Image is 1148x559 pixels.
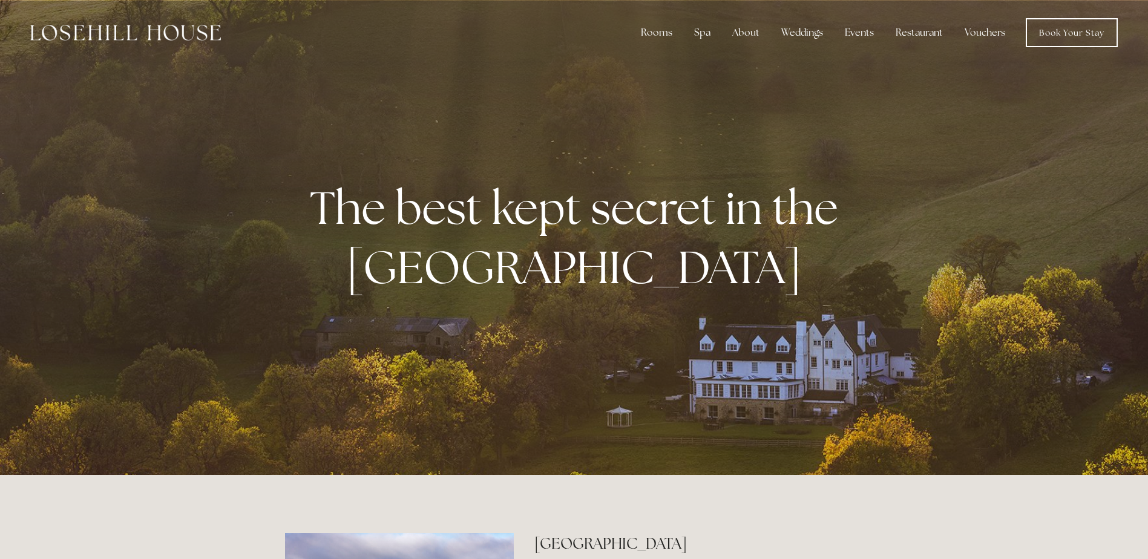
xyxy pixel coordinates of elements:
[684,21,720,45] div: Spa
[1026,18,1118,47] a: Book Your Stay
[886,21,953,45] div: Restaurant
[30,25,221,41] img: Losehill House
[631,21,682,45] div: Rooms
[955,21,1015,45] a: Vouchers
[534,533,863,554] h2: [GEOGRAPHIC_DATA]
[835,21,884,45] div: Events
[772,21,833,45] div: Weddings
[310,178,848,296] strong: The best kept secret in the [GEOGRAPHIC_DATA]
[723,21,769,45] div: About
